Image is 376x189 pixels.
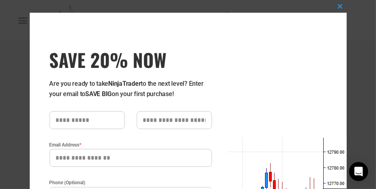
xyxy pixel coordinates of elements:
[349,162,368,181] div: Open Intercom Messenger
[50,79,212,99] p: Are you ready to take to the next level? Enter your email to on your first purchase!
[50,48,212,71] h3: SAVE 20% NOW
[85,90,112,98] strong: SAVE BIG
[50,141,212,149] label: Email Address
[50,179,212,187] label: Phone (Optional)
[108,80,141,87] strong: NinjaTrader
